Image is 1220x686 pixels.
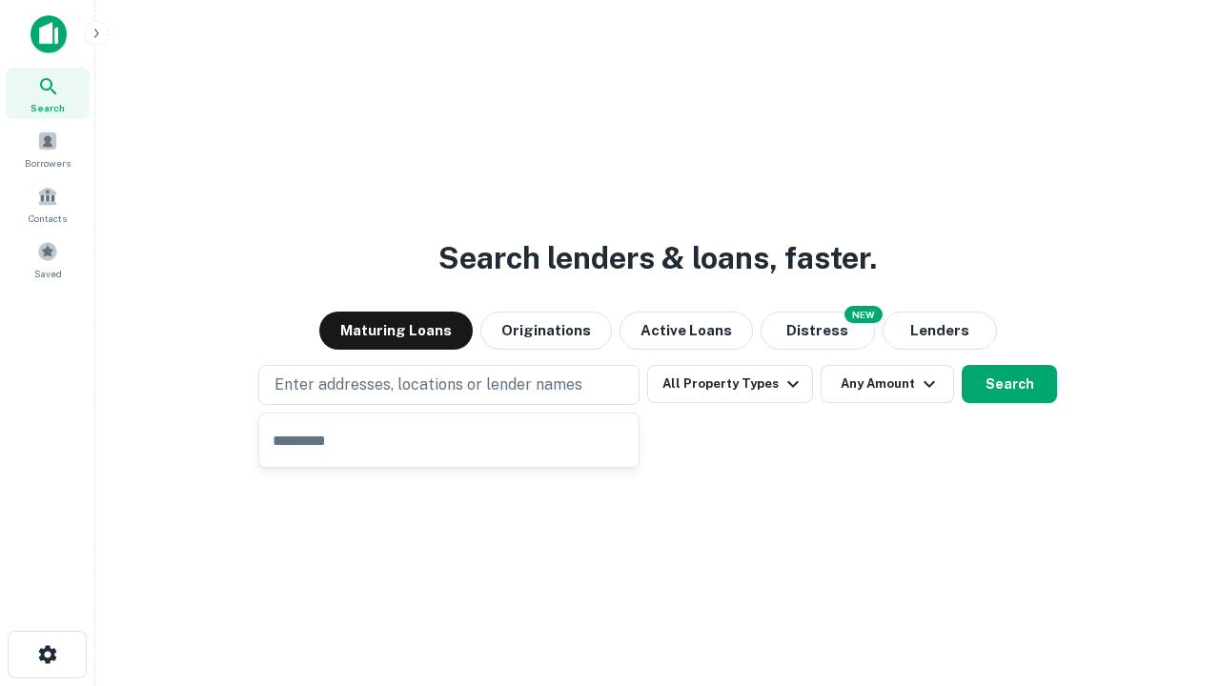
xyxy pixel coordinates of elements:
button: Maturing Loans [319,312,473,350]
h3: Search lenders & loans, faster. [438,235,877,281]
a: Saved [6,233,90,285]
a: Contacts [6,178,90,230]
button: Search distressed loans with lien and other non-mortgage details. [761,312,875,350]
span: Saved [34,266,62,281]
button: All Property Types [647,365,813,403]
iframe: Chat Widget [1125,534,1220,625]
div: NEW [844,306,883,323]
img: capitalize-icon.png [30,15,67,53]
button: Lenders [883,312,997,350]
button: Active Loans [620,312,753,350]
button: Any Amount [821,365,954,403]
span: Borrowers [25,155,71,171]
span: Contacts [29,211,67,226]
button: Originations [480,312,612,350]
a: Search [6,68,90,119]
button: Enter addresses, locations or lender names [258,365,640,405]
p: Enter addresses, locations or lender names [274,373,582,396]
span: Search [30,100,65,115]
button: Search [962,365,1057,403]
a: Borrowers [6,123,90,174]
